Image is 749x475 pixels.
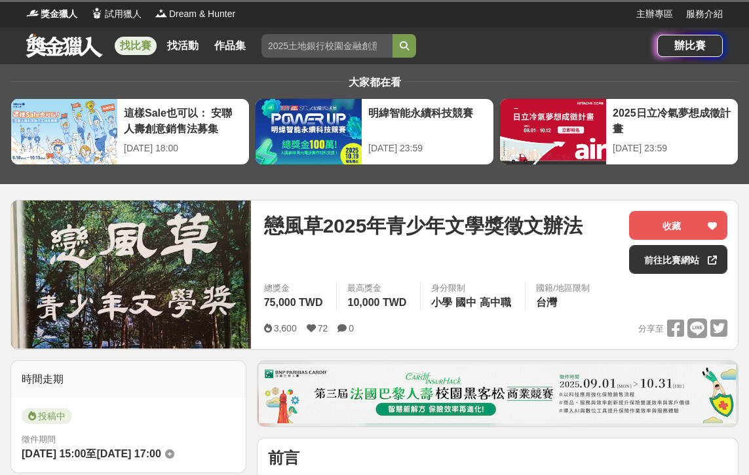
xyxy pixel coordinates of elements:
div: 時間走期 [11,361,246,398]
a: 找活動 [162,37,204,55]
strong: 前言 [268,449,299,466]
div: [DATE] 23:59 [613,142,731,155]
span: 高中職 [480,297,511,308]
a: 前往比賽網站 [629,245,727,274]
a: 主辦專區 [636,7,673,21]
div: 明緯智能永續科技競賽 [368,105,487,135]
div: [DATE] 18:00 [124,142,242,155]
a: LogoDream & Hunter [155,7,235,21]
span: 10,000 TWD [347,297,406,308]
img: Logo [26,7,39,20]
span: 大家都在看 [345,77,404,88]
span: [DATE] 17:00 [96,448,161,459]
a: Logo獎金獵人 [26,7,77,21]
a: 辦比賽 [657,35,723,57]
span: 試用獵人 [105,7,142,21]
span: 國中 [455,297,476,308]
span: [DATE] 15:00 [22,448,86,459]
span: 72 [318,323,328,333]
img: Logo [155,7,168,20]
a: 作品集 [209,37,251,55]
img: 331336aa-f601-432f-a281-8c17b531526f.png [259,364,736,423]
span: 最高獎金 [347,282,410,295]
span: 75,000 TWD [264,297,323,308]
div: 2025日立冷氣夢想成徵計畫 [613,105,731,135]
span: 台灣 [536,297,557,308]
a: 2025日立冷氣夢想成徵計畫[DATE] 23:59 [499,98,739,165]
span: 小學 [431,297,452,308]
span: Dream & Hunter [169,7,235,21]
div: [DATE] 23:59 [368,142,487,155]
a: 明緯智能永續科技競賽[DATE] 23:59 [255,98,494,165]
span: 至 [86,448,96,459]
a: 服務介紹 [686,7,723,21]
a: 這樣Sale也可以： 安聯人壽創意銷售法募集[DATE] 18:00 [10,98,250,165]
button: 收藏 [629,211,727,240]
span: 分享至 [638,319,664,339]
span: 戀風草2025年青少年文學獎徵文辦法 [264,211,583,240]
span: 總獎金 [264,282,326,295]
a: Logo試用獵人 [90,7,142,21]
span: 徵件期間 [22,434,56,444]
div: 國籍/地區限制 [536,282,590,295]
span: 0 [349,323,354,333]
div: 這樣Sale也可以： 安聯人壽創意銷售法募集 [124,105,242,135]
img: Logo [90,7,104,20]
a: 找比賽 [115,37,157,55]
input: 2025土地銀行校園金融創意挑戰賽：從你出發 開啟智慧金融新頁 [261,34,393,58]
div: 身分限制 [431,282,514,295]
span: 3,600 [274,323,297,333]
img: Cover Image [11,200,251,349]
span: 獎金獵人 [41,7,77,21]
span: 投稿中 [22,408,72,424]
